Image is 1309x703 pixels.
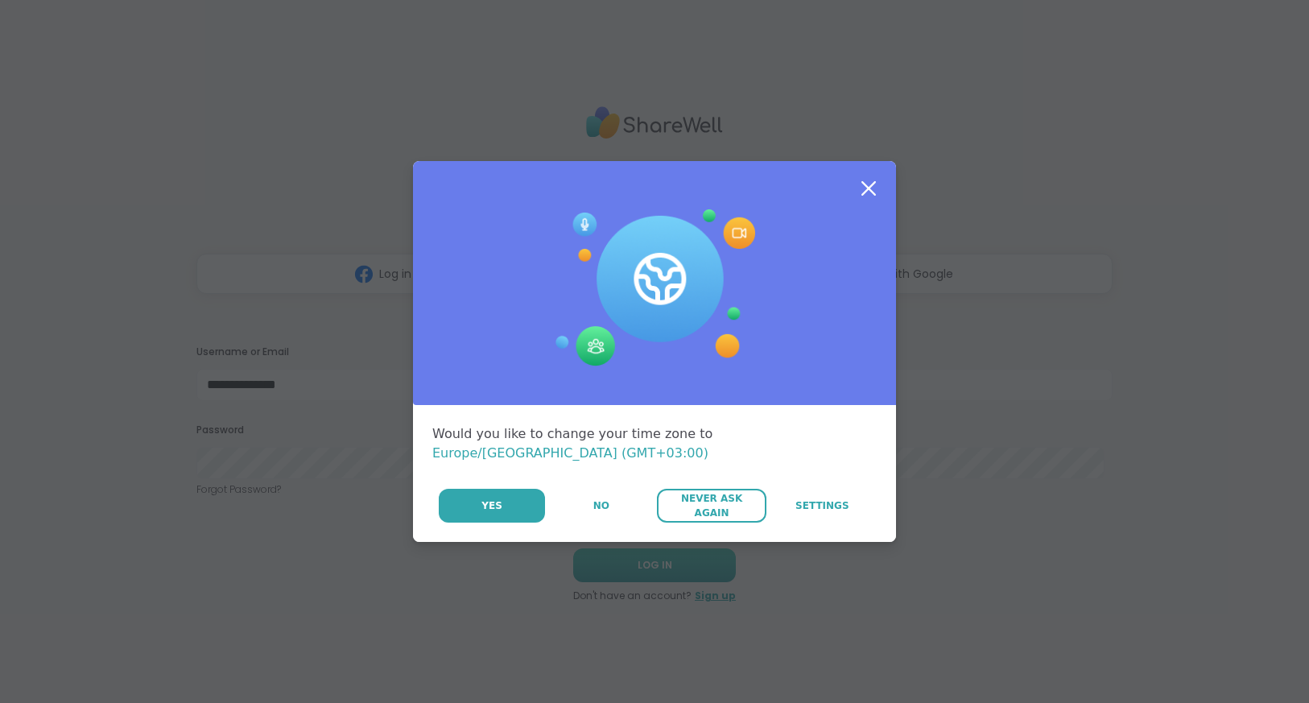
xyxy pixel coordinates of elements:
[547,489,655,523] button: No
[439,489,545,523] button: Yes
[481,498,502,513] span: Yes
[665,491,758,520] span: Never Ask Again
[554,209,755,367] img: Session Experience
[657,489,766,523] button: Never Ask Again
[593,498,609,513] span: No
[768,489,877,523] a: Settings
[795,498,849,513] span: Settings
[432,445,708,461] span: Europe/[GEOGRAPHIC_DATA] (GMT+03:00)
[432,424,877,463] div: Would you like to change your time zone to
